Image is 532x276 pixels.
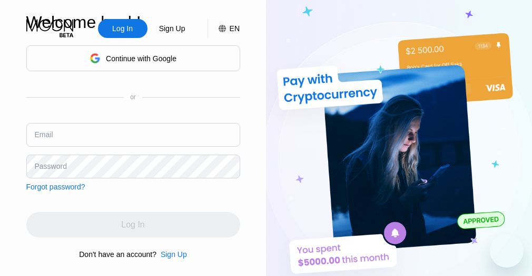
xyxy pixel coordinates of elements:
[158,23,186,34] div: Sign Up
[147,19,197,38] div: Sign Up
[230,24,240,33] div: EN
[490,234,524,268] iframe: Button to launch messaging window
[35,162,67,170] div: Password
[79,250,156,259] div: Don't have an account?
[35,130,53,139] div: Email
[161,250,187,259] div: Sign Up
[26,183,85,191] div: Forgot password?
[111,23,134,34] div: Log In
[208,19,240,38] div: EN
[156,250,187,259] div: Sign Up
[130,93,136,101] div: or
[106,54,176,63] div: Continue with Google
[26,45,240,71] div: Continue with Google
[98,19,147,38] div: Log In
